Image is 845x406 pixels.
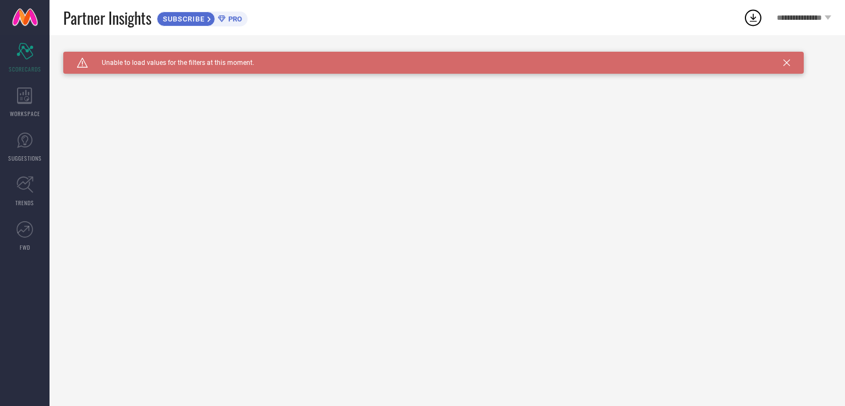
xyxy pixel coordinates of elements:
div: Open download list [743,8,763,28]
span: Partner Insights [63,7,151,29]
span: FWD [20,243,30,251]
span: PRO [226,15,242,23]
span: Unable to load values for the filters at this moment. [88,59,254,67]
span: TRENDS [15,199,34,207]
a: SUBSCRIBEPRO [157,9,248,26]
span: SCORECARDS [9,65,41,73]
span: SUBSCRIBE [157,15,207,23]
div: Unable to load filters at this moment. Please try later. [63,52,831,61]
span: WORKSPACE [10,109,40,118]
span: SUGGESTIONS [8,154,42,162]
